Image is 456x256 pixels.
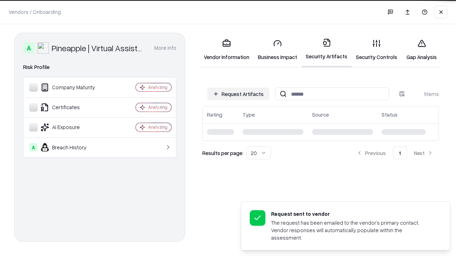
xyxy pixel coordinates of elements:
div: 1 items [410,90,439,98]
div: AI Exposure [29,123,114,132]
nav: pagination [351,146,439,159]
div: Analyzing [148,124,167,130]
div: Request sent to vendor [271,210,433,218]
a: Security Artifacts [301,33,352,67]
div: Breach History [29,143,114,151]
div: Company Maturity [29,83,114,92]
button: More info [154,42,176,54]
a: Gap Analysis [401,33,442,66]
a: Security Controls [352,33,401,66]
div: A [23,42,35,54]
a: Vendor Information [199,33,254,66]
button: 1 [393,146,407,159]
div: A [29,143,38,151]
div: Certificates [29,103,114,112]
p: Vendors / Onboarding [9,8,61,16]
div: Analyzing [148,84,167,90]
button: Request Artifacts [207,87,269,100]
p: Results per page: [202,149,243,157]
a: Business Impact [254,33,301,66]
div: Risk Profile [23,63,176,71]
div: The request has been emailed to the vendor’s primary contact. Vendor responses will automatically... [271,219,433,241]
img: Pineapple | Virtual Assistant Agency [37,42,49,54]
div: Pineapple | Virtual Assistant Agency [52,42,146,54]
div: Rating [207,111,222,118]
div: Status [382,111,398,118]
div: Analyzing [148,104,167,110]
div: Type [243,111,255,118]
div: Source [312,111,329,118]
